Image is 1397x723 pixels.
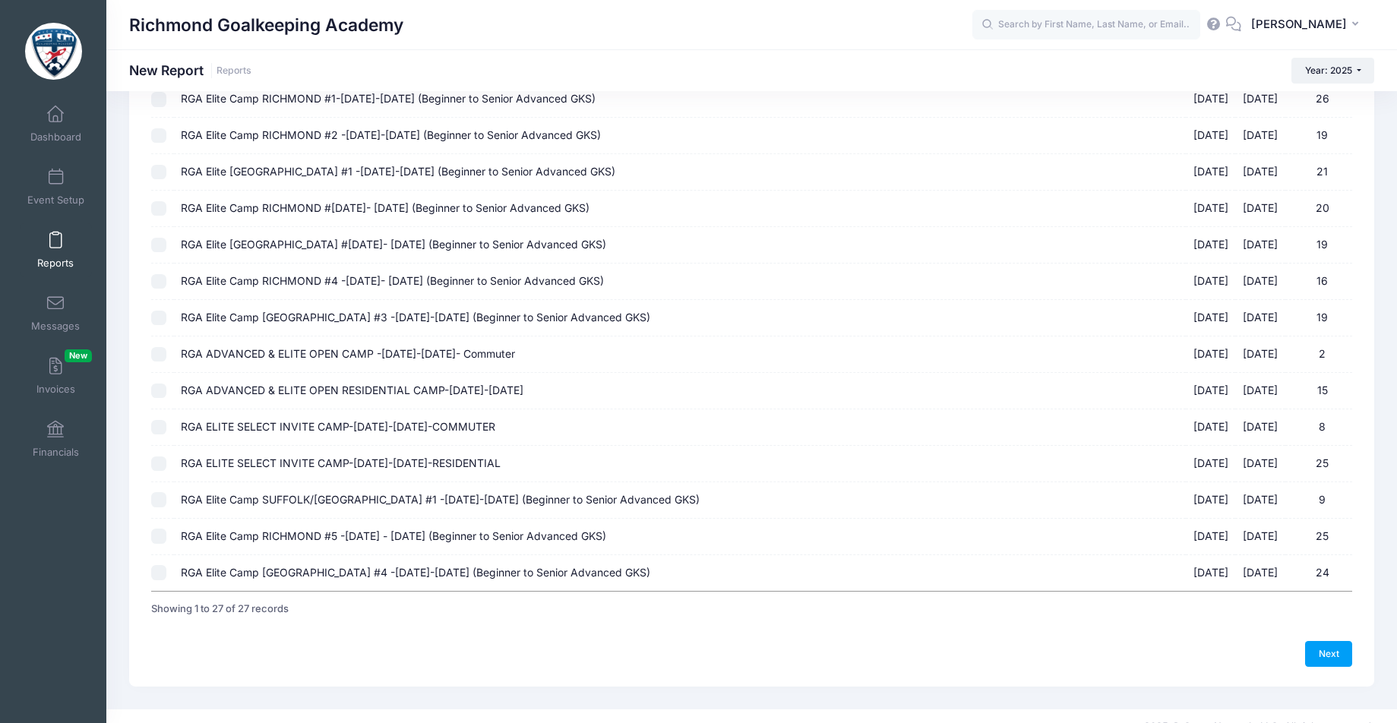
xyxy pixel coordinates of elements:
td: [DATE] [1186,555,1236,591]
span: RGA Elite Camp RICHMOND #2 -[DATE]-[DATE] (Beginner to Senior Advanced GKS) [181,128,601,141]
button: Year: 2025 [1291,58,1374,84]
td: 15 [1285,373,1352,409]
td: 8 [1285,409,1352,446]
td: 19 [1285,300,1352,336]
a: Messages [20,286,92,339]
td: [DATE] [1186,154,1236,191]
td: [DATE] [1186,300,1236,336]
td: 20 [1285,191,1352,227]
a: Next [1305,641,1352,667]
div: Showing 1 to 27 of 27 records [151,592,289,627]
img: Richmond Goalkeeping Academy [25,23,82,80]
td: [DATE] [1235,555,1285,591]
td: [DATE] [1235,446,1285,482]
a: InvoicesNew [20,349,92,403]
a: Reports [217,65,251,77]
span: Reports [37,257,74,270]
button: [PERSON_NAME] [1241,8,1374,43]
td: 19 [1285,227,1352,264]
td: 25 [1285,446,1352,482]
td: 2 [1285,336,1352,373]
td: [DATE] [1235,227,1285,264]
td: [DATE] [1235,191,1285,227]
td: [DATE] [1186,409,1236,446]
span: Event Setup [27,194,84,207]
td: [DATE] [1186,336,1236,373]
td: [DATE] [1235,118,1285,154]
span: RGA Elite [GEOGRAPHIC_DATA] #1 -[DATE]-[DATE] (Beginner to Senior Advanced GKS) [181,165,615,178]
span: RGA Elite Camp RICHMOND #5 -[DATE] - [DATE] (Beginner to Senior Advanced GKS) [181,529,606,542]
span: New [65,349,92,362]
td: [DATE] [1186,264,1236,300]
td: [DATE] [1235,373,1285,409]
td: [DATE] [1235,154,1285,191]
td: 25 [1285,519,1352,555]
span: Dashboard [30,131,81,144]
td: [DATE] [1235,81,1285,118]
td: 9 [1285,482,1352,519]
td: [DATE] [1186,227,1236,264]
td: [DATE] [1235,264,1285,300]
td: [DATE] [1235,300,1285,336]
td: [DATE] [1186,373,1236,409]
span: RGA Elite Camp SUFFOLK/[GEOGRAPHIC_DATA] #1 -[DATE]-[DATE] (Beginner to Senior Advanced GKS) [181,493,700,506]
span: Invoices [36,383,75,396]
a: Dashboard [20,97,92,150]
span: Messages [31,320,80,333]
td: 21 [1285,154,1352,191]
span: RGA ELITE SELECT INVITE CAMP-[DATE]-[DATE]-RESIDENTIAL [181,456,501,469]
span: RGA ELITE SELECT INVITE CAMP-[DATE]-[DATE]-COMMUTER [181,420,495,433]
span: RGA Elite Camp RICHMOND #1-[DATE]-[DATE] (Beginner to Senior Advanced GKS) [181,92,596,105]
td: [DATE] [1186,482,1236,519]
span: Financials [33,446,79,459]
td: [DATE] [1186,446,1236,482]
span: [PERSON_NAME] [1251,16,1347,33]
td: [DATE] [1186,519,1236,555]
a: Financials [20,412,92,466]
span: RGA ADVANCED & ELITE OPEN CAMP -[DATE]-[DATE]- Commuter [181,347,515,360]
span: RGA ADVANCED & ELITE OPEN RESIDENTIAL CAMP-[DATE]-[DATE] [181,384,523,396]
span: RGA Elite [GEOGRAPHIC_DATA] #[DATE]- [DATE] (Beginner to Senior Advanced GKS) [181,238,606,251]
input: Search by First Name, Last Name, or Email... [972,10,1200,40]
span: RGA Elite Camp [GEOGRAPHIC_DATA] #3 -[DATE]-[DATE] (Beginner to Senior Advanced GKS) [181,311,650,324]
span: RGA Elite Camp RICHMOND #[DATE]- [DATE] (Beginner to Senior Advanced GKS) [181,201,589,214]
td: 19 [1285,118,1352,154]
td: [DATE] [1235,519,1285,555]
td: 24 [1285,555,1352,591]
a: Reports [20,223,92,276]
span: RGA Elite Camp [GEOGRAPHIC_DATA] #4 -[DATE]-[DATE] (Beginner to Senior Advanced GKS) [181,566,650,579]
td: [DATE] [1186,191,1236,227]
a: Event Setup [20,160,92,213]
td: [DATE] [1235,336,1285,373]
span: RGA Elite Camp RICHMOND #4 -[DATE]- [DATE] (Beginner to Senior Advanced GKS) [181,274,604,287]
td: 16 [1285,264,1352,300]
td: 26 [1285,81,1352,118]
td: [DATE] [1186,118,1236,154]
td: [DATE] [1186,81,1236,118]
td: [DATE] [1235,409,1285,446]
h1: Richmond Goalkeeping Academy [129,8,403,43]
td: [DATE] [1235,482,1285,519]
span: Year: 2025 [1305,65,1352,76]
h1: New Report [129,62,251,78]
